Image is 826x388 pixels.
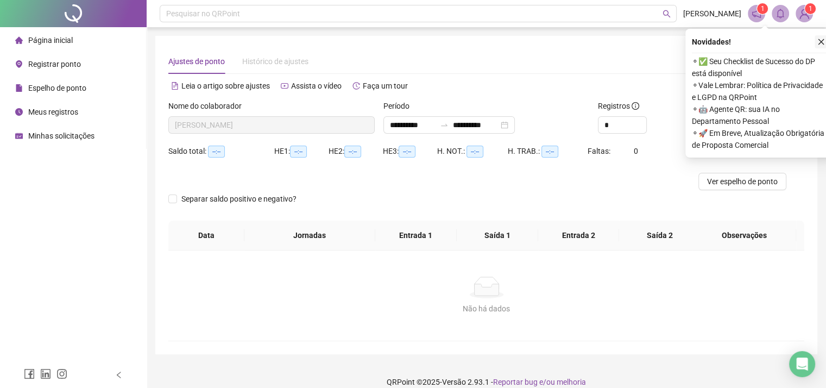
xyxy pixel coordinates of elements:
span: facebook [24,368,35,379]
th: Entrada 1 [375,221,457,251]
label: Nome do colaborador [168,100,249,112]
sup: Atualize o seu contato no menu Meus Dados [805,3,816,14]
span: history [352,82,360,90]
span: Minhas solicitações [28,132,94,140]
div: HE 2: [329,145,383,158]
span: clock-circle [15,108,23,116]
span: [PERSON_NAME] [683,8,741,20]
span: bell [775,9,785,18]
div: HE 1: [274,145,329,158]
span: search [663,10,671,18]
span: Histórico de ajustes [242,57,308,66]
span: Ajustes de ponto [168,57,225,66]
span: Espelho de ponto [28,84,86,92]
span: notification [752,9,761,18]
span: environment [15,60,23,68]
img: 85665 [796,5,812,22]
span: 1 [809,5,812,12]
span: ERICA DA SILVA COSTA [175,117,368,133]
th: Data [168,221,244,251]
span: schedule [15,132,23,140]
span: Registrar ponto [28,60,81,68]
span: --:-- [344,146,361,158]
span: 0 [634,147,638,155]
span: left [115,371,123,379]
div: Não há dados [181,303,791,315]
th: Entrada 2 [538,221,620,251]
div: H. NOT.: [437,145,508,158]
span: info-circle [632,102,639,110]
span: close [817,38,825,46]
span: file-text [171,82,179,90]
span: --:-- [399,146,415,158]
span: Versão [442,378,466,386]
span: Reportar bug e/ou melhoria [493,378,586,386]
span: swap-right [440,121,449,129]
span: --:-- [290,146,307,158]
span: --:-- [466,146,483,158]
span: Ver espelho de ponto [707,176,778,187]
span: Observações [702,229,788,241]
span: Leia o artigo sobre ajustes [181,82,270,90]
th: Jornadas [244,221,375,251]
span: Faltas: [588,147,612,155]
span: Página inicial [28,36,73,45]
span: linkedin [40,368,51,379]
span: Separar saldo positivo e negativo? [177,193,301,205]
span: Meus registros [28,108,78,116]
span: Novidades ! [692,36,731,48]
span: to [440,121,449,129]
span: --:-- [208,146,225,158]
span: youtube [281,82,288,90]
span: instagram [56,368,67,379]
label: Período [383,100,417,112]
span: 1 [761,5,765,12]
div: Saldo total: [168,145,274,158]
button: Ver espelho de ponto [698,173,786,190]
div: Open Intercom Messenger [789,351,815,377]
span: home [15,36,23,44]
th: Saída 1 [457,221,538,251]
div: H. TRAB.: [508,145,587,158]
div: HE 3: [383,145,437,158]
span: --:-- [541,146,558,158]
th: Observações [693,221,797,251]
span: Registros [598,100,639,112]
sup: 1 [757,3,768,14]
span: Assista o vídeo [291,82,342,90]
th: Saída 2 [619,221,701,251]
span: Faça um tour [363,82,408,90]
span: file [15,84,23,92]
